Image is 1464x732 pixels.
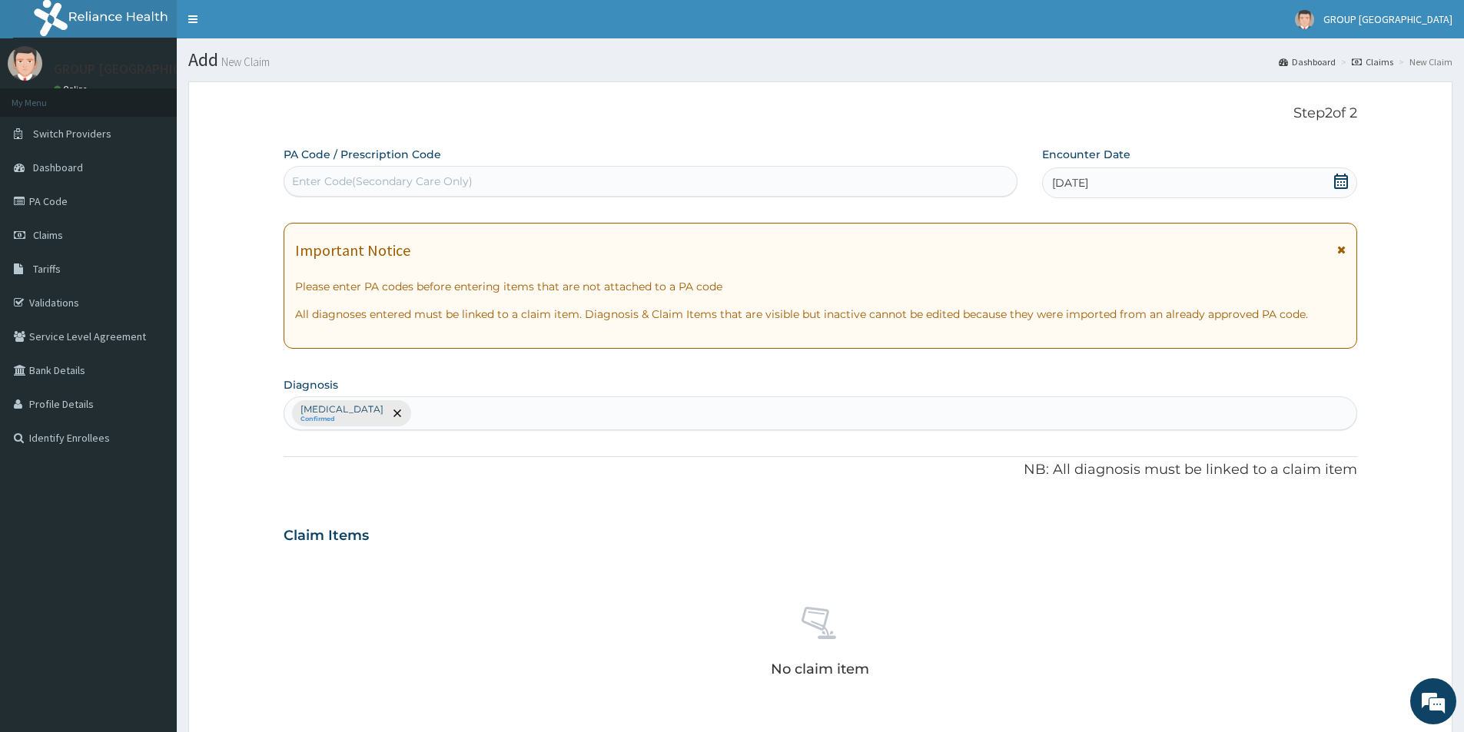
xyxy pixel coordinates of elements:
[284,528,369,545] h3: Claim Items
[33,127,111,141] span: Switch Providers
[1052,175,1088,190] span: [DATE]
[284,377,338,392] label: Diagnosis
[390,406,404,420] span: remove selection option
[8,46,42,81] img: User Image
[1042,147,1130,162] label: Encounter Date
[1279,55,1336,68] a: Dashboard
[54,62,225,76] p: GROUP [GEOGRAPHIC_DATA]
[1295,10,1314,29] img: User Image
[1323,12,1452,26] span: GROUP [GEOGRAPHIC_DATA]
[33,161,83,174] span: Dashboard
[218,56,270,68] small: New Claim
[771,661,869,677] p: No claim item
[284,460,1357,480] p: NB: All diagnosis must be linked to a claim item
[54,84,91,94] a: Online
[295,242,410,259] h1: Important Notice
[300,403,383,416] p: [MEDICAL_DATA]
[1352,55,1393,68] a: Claims
[300,416,383,423] small: Confirmed
[284,147,441,162] label: PA Code / Prescription Code
[292,174,473,189] div: Enter Code(Secondary Care Only)
[284,105,1357,122] p: Step 2 of 2
[295,306,1346,322] p: All diagnoses entered must be linked to a claim item. Diagnosis & Claim Items that are visible bu...
[33,262,61,276] span: Tariffs
[295,279,1346,294] p: Please enter PA codes before entering items that are not attached to a PA code
[188,50,1452,70] h1: Add
[1395,55,1452,68] li: New Claim
[33,228,63,242] span: Claims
